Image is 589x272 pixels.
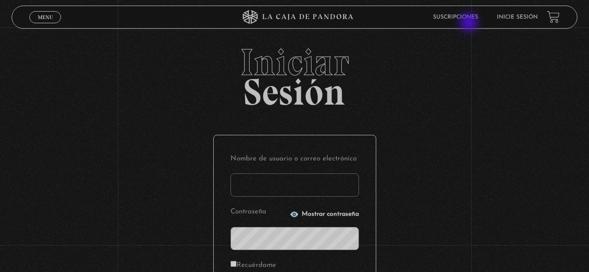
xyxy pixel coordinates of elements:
[38,14,53,20] span: Menu
[497,14,538,20] a: Inicie sesión
[230,205,287,219] label: Contraseña
[230,152,359,166] label: Nombre de usuario o correo electrónico
[290,210,359,219] button: Mostrar contraseña
[547,11,560,23] a: View your shopping cart
[302,211,359,218] span: Mostrar contraseña
[230,261,237,267] input: Recuérdame
[34,22,56,28] span: Cerrar
[12,44,577,103] h2: Sesión
[12,44,577,81] span: Iniciar
[433,14,478,20] a: Suscripciones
